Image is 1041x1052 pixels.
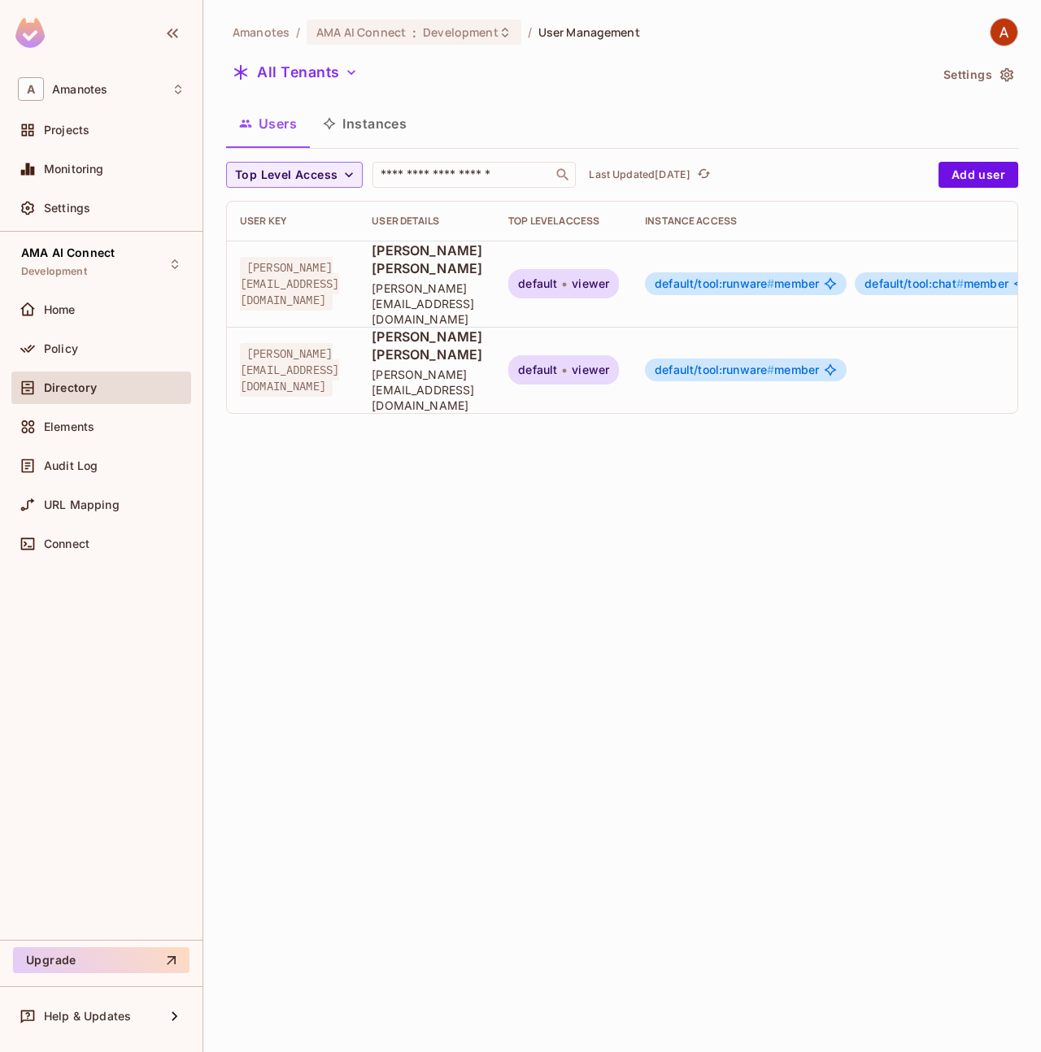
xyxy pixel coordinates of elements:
span: # [956,276,964,290]
button: All Tenants [226,59,364,85]
span: default/tool:chat [865,276,964,290]
span: [PERSON_NAME] [PERSON_NAME] [372,328,482,363]
span: AMA AI Connect [316,24,406,40]
span: Audit Log [44,459,98,472]
span: AMA AI Connect [21,246,115,259]
span: [PERSON_NAME][EMAIL_ADDRESS][DOMAIN_NAME] [240,343,339,397]
span: Help & Updates [44,1010,131,1023]
button: Add user [939,162,1018,188]
span: Workspace: Amanotes [52,83,107,96]
span: # [767,363,774,376]
span: refresh [697,167,711,183]
span: member [655,277,819,290]
span: Monitoring [44,163,104,176]
img: SReyMgAAAABJRU5ErkJggg== [15,18,45,48]
span: Projects [44,124,89,137]
span: Development [423,24,498,40]
button: Settings [937,62,1018,88]
span: Settings [44,202,90,215]
span: : [412,26,417,39]
span: Click to refresh data [690,165,713,185]
span: A [18,77,44,101]
span: Home [44,303,76,316]
button: refresh [694,165,713,185]
li: / [528,24,532,40]
div: User Key [240,215,346,228]
button: Users [226,103,310,144]
span: [PERSON_NAME][EMAIL_ADDRESS][DOMAIN_NAME] [372,280,482,327]
span: Policy [44,342,78,355]
span: [PERSON_NAME][EMAIL_ADDRESS][DOMAIN_NAME] [240,257,339,311]
span: the active workspace [233,24,290,40]
img: AMA Tech [991,19,1017,46]
button: Top Level Access [226,162,363,188]
span: default [518,277,557,290]
div: Instance Access [645,215,1036,228]
li: / [296,24,300,40]
span: default/tool:runware [655,363,774,376]
span: [PERSON_NAME][EMAIL_ADDRESS][DOMAIN_NAME] [372,367,482,413]
div: User Details [372,215,482,228]
button: Upgrade [13,947,189,973]
button: Instances [310,103,420,144]
span: viewer [572,363,609,376]
div: Top Level Access [508,215,619,228]
span: Connect [44,537,89,550]
span: viewer [572,277,609,290]
span: Top Level Access [235,165,338,185]
span: member [655,363,819,376]
span: Elements [44,420,94,433]
span: Development [21,265,87,278]
span: User Management [538,24,640,40]
span: member [865,277,1008,290]
span: URL Mapping [44,498,120,511]
span: default/tool:runware [655,276,774,290]
span: # [767,276,774,290]
span: default [518,363,557,376]
span: [PERSON_NAME] [PERSON_NAME] [372,241,482,277]
p: Last Updated [DATE] [589,168,690,181]
span: Directory [44,381,97,394]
